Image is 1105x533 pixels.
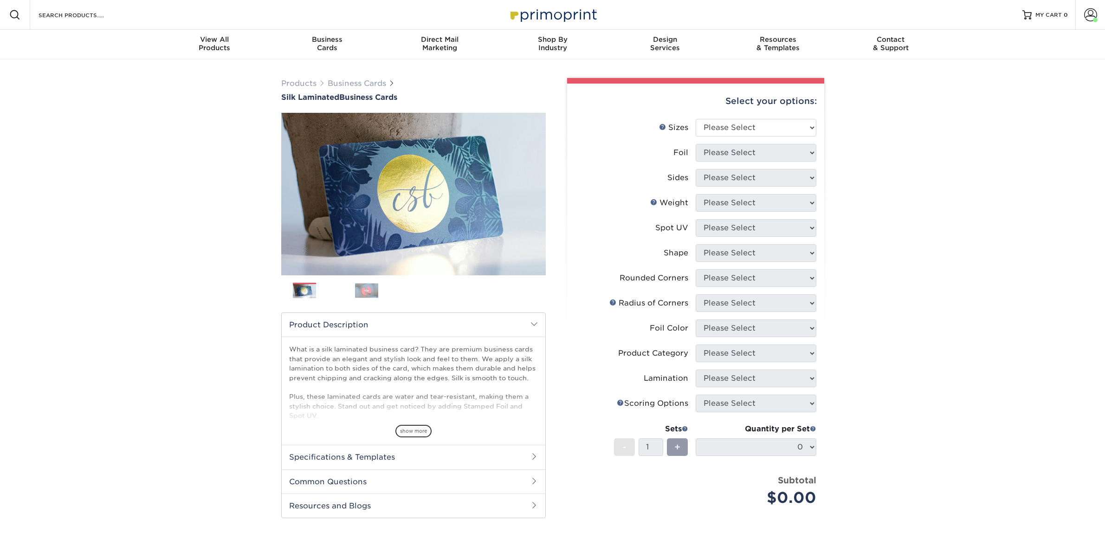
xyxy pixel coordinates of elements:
div: Cards [271,35,383,52]
span: Silk Laminated [281,93,339,102]
span: Contact [834,35,947,44]
img: Business Cards 03 [355,283,378,298]
div: Quantity per Set [696,423,816,435]
a: BusinessCards [271,30,383,59]
div: Radius of Corners [609,298,688,309]
div: Lamination [644,373,688,384]
img: Business Cards 01 [293,279,316,303]
span: Business [271,35,383,44]
div: Select your options: [575,84,817,119]
span: MY CART [1035,11,1062,19]
div: Sides [667,172,688,183]
div: & Templates [722,35,834,52]
span: - [622,440,627,454]
div: & Support [834,35,947,52]
span: show more [395,425,432,437]
a: DesignServices [609,30,722,59]
strong: Subtotal [778,475,816,485]
a: Resources& Templates [722,30,834,59]
h2: Specifications & Templates [282,445,545,469]
img: Business Cards 05 [417,279,440,302]
a: Direct MailMarketing [383,30,496,59]
a: Business Cards [328,79,386,88]
div: Products [158,35,271,52]
div: Shape [664,247,688,259]
div: Foil Color [650,323,688,334]
span: Shop By [496,35,609,44]
img: Business Cards 06 [448,279,472,302]
span: Design [609,35,722,44]
a: Products [281,79,317,88]
p: What is a silk laminated business card? They are premium business cards that provide an elegant a... [289,344,538,496]
div: Spot UV [655,222,688,234]
div: Rounded Corners [620,273,688,284]
div: Product Category [618,348,688,359]
img: Business Cards 02 [324,279,347,302]
img: Business Cards 04 [386,279,409,302]
img: Business Cards 07 [479,279,503,302]
div: Industry [496,35,609,52]
h2: Resources and Blogs [282,494,545,518]
div: Marketing [383,35,496,52]
a: View AllProducts [158,30,271,59]
div: $0.00 [703,487,816,509]
h1: Business Cards [281,93,546,102]
span: Resources [722,35,834,44]
div: Sets [614,423,688,435]
div: Scoring Options [617,398,688,409]
a: Shop ByIndustry [496,30,609,59]
span: Direct Mail [383,35,496,44]
img: Silk Laminated 01 [281,62,546,326]
span: 0 [1064,12,1068,18]
a: Contact& Support [834,30,947,59]
span: + [674,440,680,454]
h2: Common Questions [282,469,545,494]
h2: Product Description [282,313,545,337]
div: Services [609,35,722,52]
input: SEARCH PRODUCTS..... [38,9,128,20]
img: Primoprint [506,5,599,25]
div: Foil [673,147,688,158]
div: Weight [650,197,688,208]
a: Silk LaminatedBusiness Cards [281,93,546,102]
div: Sizes [659,122,688,133]
span: View All [158,35,271,44]
img: Business Cards 08 [510,279,534,302]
